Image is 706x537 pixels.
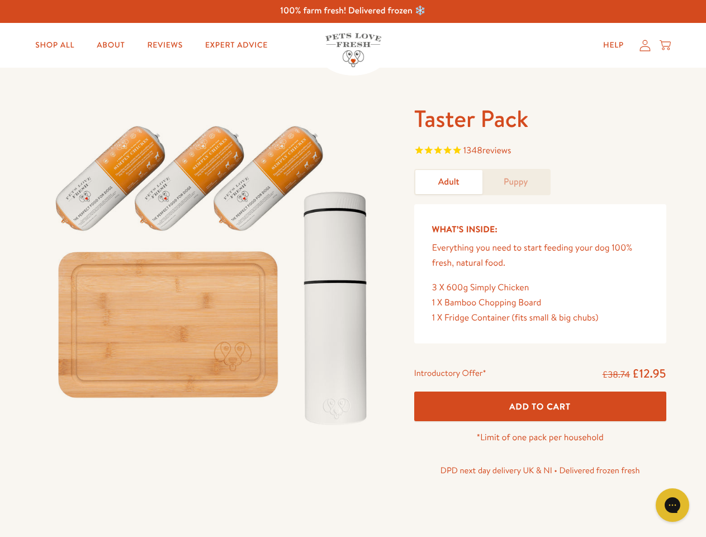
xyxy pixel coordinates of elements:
[432,241,648,271] p: Everything you need to start feeding your dog 100% fresh, natural food.
[414,430,666,445] p: *Limit of one pack per household
[26,34,83,56] a: Shop All
[650,484,695,526] iframe: Gorgias live chat messenger
[414,463,666,478] p: DPD next day delivery UK & NI • Delivered frozen fresh
[603,369,630,381] s: £38.74
[196,34,277,56] a: Expert Advice
[414,366,486,383] div: Introductory Offer*
[594,34,633,56] a: Help
[632,365,666,381] span: £12.95
[432,310,648,326] div: 1 X Fridge Container (fits small & big chubs)
[414,143,666,160] span: Rated 4.8 out of 5 stars 1348 reviews
[432,296,542,309] span: 1 X Bamboo Chopping Board
[432,222,648,237] h5: What’s Inside:
[414,392,666,421] button: Add To Cart
[463,144,511,157] span: 1348 reviews
[509,401,571,412] span: Add To Cart
[40,103,387,437] img: Taster Pack - Adult
[415,170,482,194] a: Adult
[138,34,191,56] a: Reviews
[325,33,381,67] img: Pets Love Fresh
[432,280,648,295] div: 3 X 600g Simply Chicken
[88,34,134,56] a: About
[482,144,511,157] span: reviews
[482,170,549,194] a: Puppy
[414,103,666,134] h1: Taster Pack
